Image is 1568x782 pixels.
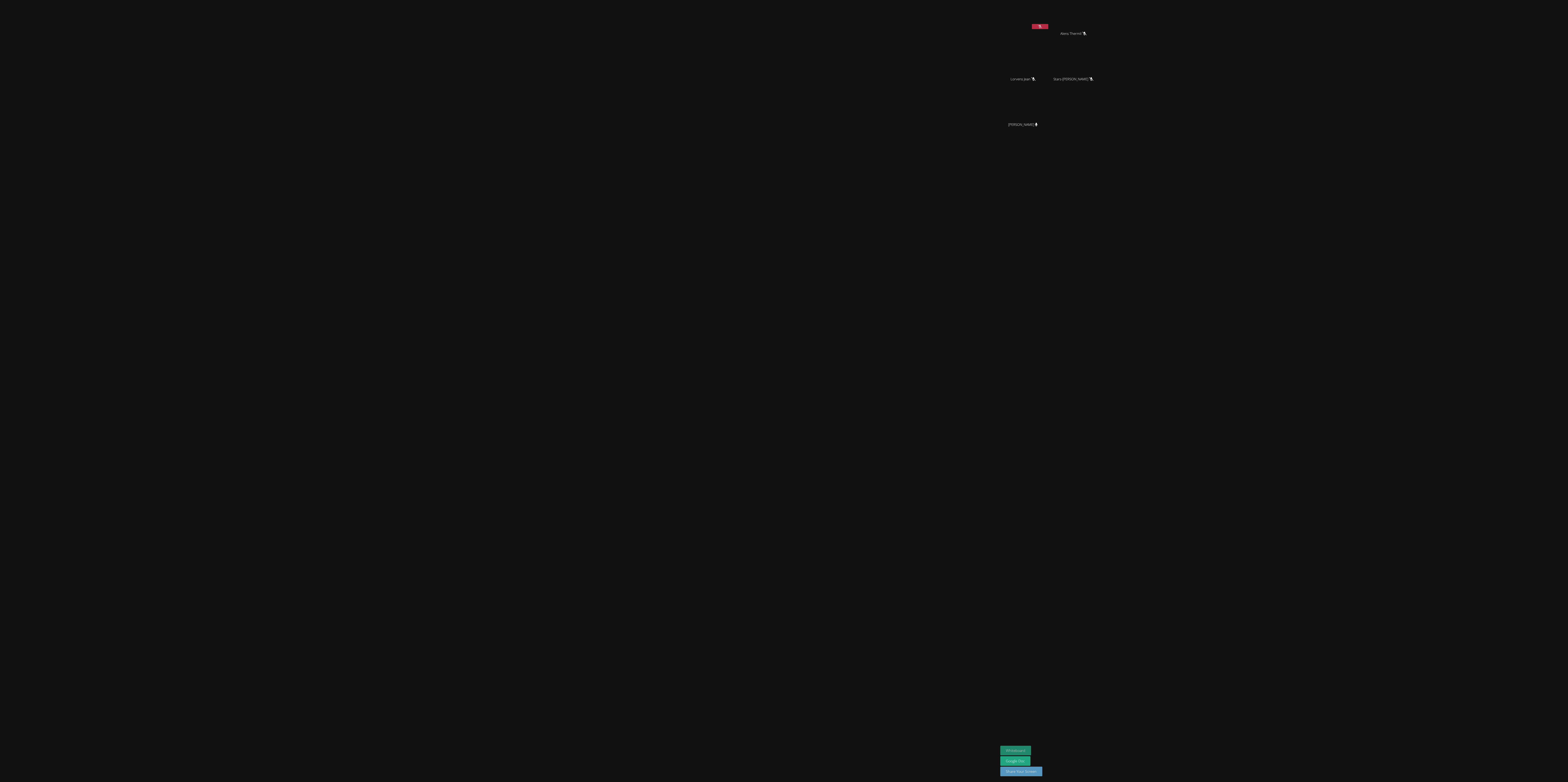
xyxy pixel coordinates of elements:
span: Stars-[PERSON_NAME] [1053,76,1093,82]
span: Alens Thermil [1060,31,1087,37]
button: Share Your Screen [1000,767,1043,776]
a: Google Doc [1000,756,1031,766]
span: [PERSON_NAME] [1008,122,1038,128]
span: Lorvens Jean [1011,76,1036,82]
button: Whiteboard [1000,746,1031,755]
